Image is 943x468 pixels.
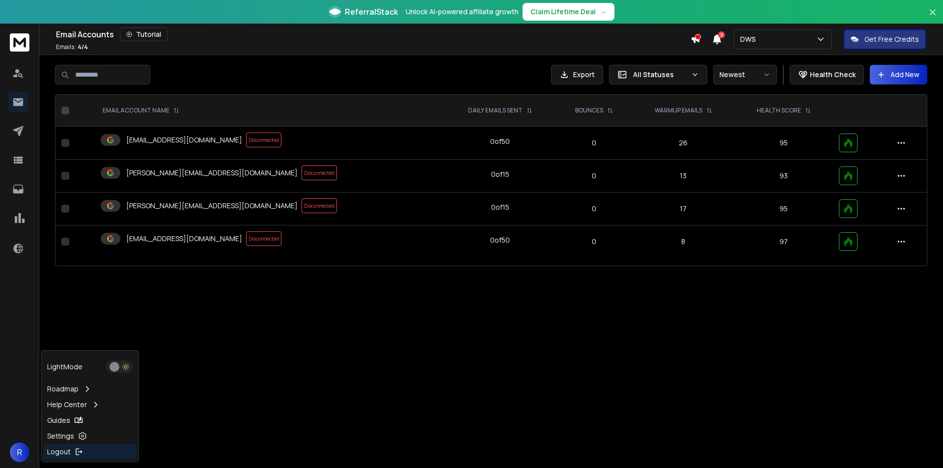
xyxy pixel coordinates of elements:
span: ReferralStack [345,6,398,18]
p: All Statuses [633,70,687,80]
p: 0 [562,138,626,148]
button: Claim Lifetime Deal→ [523,3,614,21]
td: 95 [735,193,833,225]
button: Tutorial [120,28,167,41]
a: Help Center [43,397,137,413]
span: Disconnected [302,165,337,180]
button: Add New [870,65,927,84]
td: 8 [632,225,735,258]
td: 97 [735,225,833,258]
p: 0 [562,204,626,214]
td: 17 [632,193,735,225]
p: [PERSON_NAME][EMAIL_ADDRESS][DOMAIN_NAME] [126,168,298,178]
button: Newest [713,65,777,84]
p: [PERSON_NAME][EMAIL_ADDRESS][DOMAIN_NAME] [126,201,298,211]
td: 13 [632,160,735,193]
span: Disconnected [302,198,337,213]
button: Get Free Credits [844,29,926,49]
td: 26 [632,127,735,160]
p: BOUNCES [575,107,603,114]
button: R [10,442,29,462]
span: 4 / 4 [78,43,88,51]
p: Unlock AI-powered affiliate growth [406,7,519,17]
p: Roadmap [47,384,79,394]
p: Get Free Credits [864,34,919,44]
p: WARMUP EMAILS [655,107,702,114]
td: 95 [735,127,833,160]
p: DWS [740,34,760,44]
a: Guides [43,413,137,428]
p: HEALTH SCORE [757,107,801,114]
button: Close banner [926,6,939,29]
div: 0 of 50 [490,235,510,245]
p: Help Center [47,400,87,410]
span: Disconnected [246,133,281,147]
div: 0 of 15 [491,202,509,212]
a: Roadmap [43,381,137,397]
td: 93 [735,160,833,193]
div: Email Accounts [56,28,691,41]
div: EMAIL ACCOUNT NAME [103,107,179,114]
div: 0 of 15 [491,169,509,179]
p: Health Check [810,70,856,80]
div: 0 of 50 [490,137,510,146]
p: 0 [562,171,626,181]
p: Logout [47,447,71,457]
span: 3 [718,31,725,38]
a: Settings [43,428,137,444]
p: DAILY EMAILS SENT [468,107,523,114]
p: Settings [47,431,74,441]
p: Guides [47,415,70,425]
p: [EMAIL_ADDRESS][DOMAIN_NAME] [126,234,242,244]
p: [EMAIL_ADDRESS][DOMAIN_NAME] [126,135,242,145]
button: Export [551,65,603,84]
p: Light Mode [47,362,83,372]
span: Disconnected [246,231,281,246]
p: Emails : [56,43,88,51]
p: 0 [562,237,626,247]
button: Health Check [790,65,864,84]
span: → [600,7,607,17]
